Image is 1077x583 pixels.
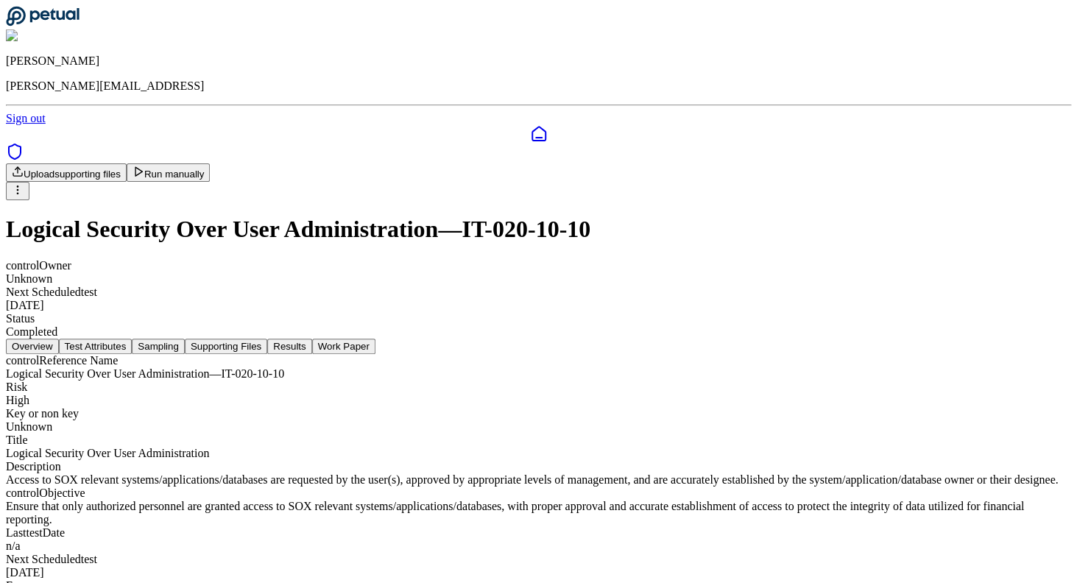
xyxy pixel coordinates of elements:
[6,259,1071,272] div: control Owner
[6,407,1071,420] div: Key or non key
[6,420,1071,434] div: Unknown
[6,339,1071,354] nav: Tabs
[6,487,1071,500] div: control Objective
[6,553,1071,566] div: Next Scheduled test
[6,394,1071,407] div: High
[6,112,46,124] a: Sign out
[6,526,1071,540] div: Last test Date
[267,339,311,354] button: Results
[6,540,1071,553] div: n/a
[6,434,1071,447] div: Title
[127,163,211,182] button: Run manually
[6,447,209,459] span: Logical Security Over User Administration
[6,299,1071,312] div: [DATE]
[6,312,1071,325] div: Status
[132,339,185,354] button: Sampling
[6,367,1071,381] div: Logical Security Over User Administration — IT-020-10-10
[312,339,375,354] button: Work Paper
[6,272,52,285] span: Unknown
[59,339,133,354] button: Test Attributes
[6,16,80,29] a: Go to Dashboard
[6,566,1071,579] div: [DATE]
[6,473,1071,487] div: Access to SOX relevant systems/applications/databases are requested by the user(s), approved by a...
[6,339,59,354] button: Overview
[6,325,1071,339] div: Completed
[6,216,1071,243] h1: Logical Security Over User Administration — IT-020-10-10
[6,354,1071,367] div: control Reference Name
[6,79,1071,93] p: [PERSON_NAME][EMAIL_ADDRESS]
[6,163,127,182] button: Uploadsupporting files
[185,339,267,354] button: Supporting Files
[6,150,24,163] a: SOC 1 Reports
[6,286,1071,299] div: Next Scheduled test
[6,381,1071,394] div: Risk
[6,460,1071,473] div: Description
[6,182,29,200] button: More Options
[6,29,77,43] img: Eliot Walker
[6,500,1071,526] div: Ensure that only authorized personnel are granted access to SOX relevant systems/applications/dat...
[6,54,1071,68] p: [PERSON_NAME]
[6,125,1071,143] a: Dashboard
